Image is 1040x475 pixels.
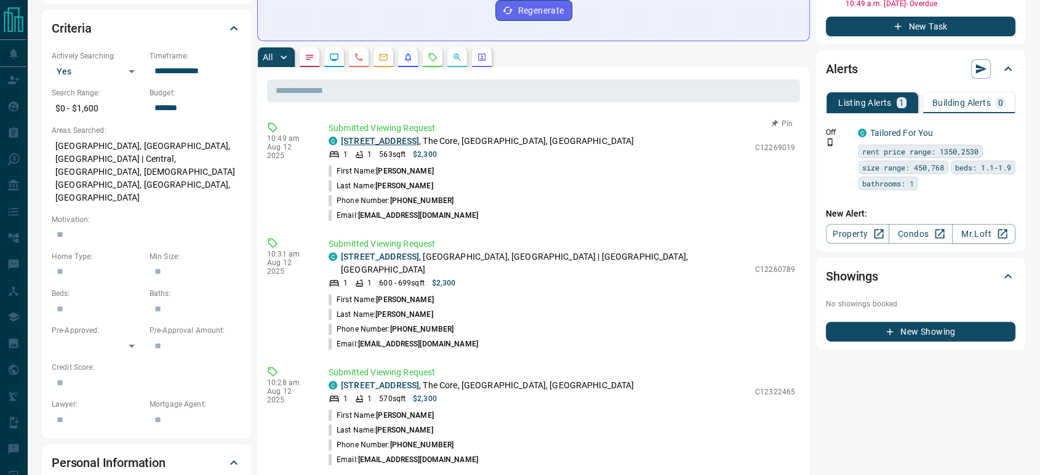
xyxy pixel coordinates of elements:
[329,252,337,261] div: condos.ca
[367,393,372,404] p: 1
[452,52,462,62] svg: Opportunities
[375,182,433,190] span: [PERSON_NAME]
[329,137,337,145] div: condos.ca
[329,324,454,335] p: Phone Number:
[329,180,433,191] p: Last Name:
[52,62,143,81] div: Yes
[329,195,454,206] p: Phone Number:
[329,338,478,349] p: Email:
[899,98,904,107] p: 1
[375,426,433,434] span: [PERSON_NAME]
[341,252,419,261] a: [STREET_ADDRESS]
[764,118,800,129] button: Pin
[826,54,1015,84] div: Alerts
[305,52,314,62] svg: Notes
[379,149,406,160] p: 563 sqft
[263,53,273,62] p: All
[862,145,978,158] span: rent price range: 1350,2530
[329,425,433,436] p: Last Name:
[341,135,634,148] p: , The Core, [GEOGRAPHIC_DATA], [GEOGRAPHIC_DATA]
[354,52,364,62] svg: Calls
[826,207,1015,220] p: New Alert:
[826,127,850,138] p: Off
[267,378,310,387] p: 10:28 am
[267,387,310,404] p: Aug 12 2025
[390,196,454,205] span: [PHONE_NUMBER]
[889,224,952,244] a: Condos
[826,322,1015,341] button: New Showing
[329,366,795,379] p: Submitted Viewing Request
[150,288,241,299] p: Baths:
[376,167,433,175] span: [PERSON_NAME]
[826,59,858,79] h2: Alerts
[150,399,241,410] p: Mortgage Agent:
[52,362,241,373] p: Credit Score:
[955,161,1011,174] span: beds: 1.1-1.9
[477,52,487,62] svg: Agent Actions
[755,142,795,153] p: C12269019
[267,143,310,160] p: Aug 12 2025
[343,393,348,404] p: 1
[329,52,339,62] svg: Lead Browsing Activity
[52,288,143,299] p: Beds:
[376,411,433,420] span: [PERSON_NAME]
[367,149,372,160] p: 1
[329,210,478,221] p: Email:
[267,258,310,276] p: Aug 12 2025
[755,386,795,397] p: C12322465
[862,161,944,174] span: size range: 450,768
[329,237,795,250] p: Submitted Viewing Request
[838,98,892,107] p: Listing Alerts
[52,214,241,225] p: Motivation:
[862,177,914,190] span: bathrooms: 1
[150,325,241,336] p: Pre-Approval Amount:
[341,379,634,392] p: , The Core, [GEOGRAPHIC_DATA], [GEOGRAPHIC_DATA]
[390,441,454,449] span: [PHONE_NUMBER]
[826,298,1015,309] p: No showings booked
[826,138,834,146] svg: Push Notification Only
[150,50,241,62] p: Timeframe:
[52,98,143,119] p: $0 - $1,600
[329,439,454,450] p: Phone Number:
[341,136,419,146] a: [STREET_ADDRESS]
[52,251,143,262] p: Home Type:
[358,211,478,220] span: [EMAIL_ADDRESS][DOMAIN_NAME]
[52,87,143,98] p: Search Range:
[329,166,434,177] p: First Name:
[379,277,424,289] p: 600 - 699 sqft
[413,393,437,404] p: $2,300
[358,340,478,348] span: [EMAIL_ADDRESS][DOMAIN_NAME]
[52,50,143,62] p: Actively Searching:
[52,125,241,136] p: Areas Searched:
[150,251,241,262] p: Min Size:
[826,224,889,244] a: Property
[376,295,433,304] span: [PERSON_NAME]
[343,149,348,160] p: 1
[52,399,143,410] p: Lawyer:
[358,455,478,464] span: [EMAIL_ADDRESS][DOMAIN_NAME]
[367,277,372,289] p: 1
[432,277,456,289] p: $2,300
[52,453,166,473] h2: Personal Information
[341,380,419,390] a: [STREET_ADDRESS]
[998,98,1003,107] p: 0
[413,149,437,160] p: $2,300
[343,277,348,289] p: 1
[379,393,406,404] p: 570 sqft
[378,52,388,62] svg: Emails
[870,128,933,138] a: Tailored For You
[267,134,310,143] p: 10:49 am
[755,264,795,275] p: C12260789
[341,250,749,276] p: , [GEOGRAPHIC_DATA], [GEOGRAPHIC_DATA] | [GEOGRAPHIC_DATA], [GEOGRAPHIC_DATA]
[952,224,1015,244] a: Mr.Loft
[826,17,1015,36] button: New Task
[428,52,438,62] svg: Requests
[329,410,434,421] p: First Name:
[826,266,878,286] h2: Showings
[150,87,241,98] p: Budget:
[826,261,1015,291] div: Showings
[390,325,454,333] span: [PHONE_NUMBER]
[375,310,433,319] span: [PERSON_NAME]
[329,294,434,305] p: First Name:
[52,136,241,208] p: [GEOGRAPHIC_DATA], [GEOGRAPHIC_DATA], [GEOGRAPHIC_DATA] | Central, [GEOGRAPHIC_DATA], [DEMOGRAPHI...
